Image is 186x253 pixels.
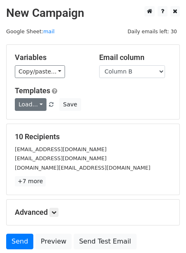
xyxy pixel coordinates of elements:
iframe: Chat Widget [145,214,186,253]
a: Preview [35,234,72,249]
a: Send [6,234,33,249]
a: Templates [15,86,50,95]
small: [EMAIL_ADDRESS][DOMAIN_NAME] [15,146,107,152]
h2: New Campaign [6,6,180,20]
button: Save [59,98,81,111]
a: +7 more [15,176,46,186]
a: Load... [15,98,46,111]
h5: Advanced [15,208,171,217]
span: Daily emails left: 30 [125,27,180,36]
h5: Variables [15,53,87,62]
a: Send Test Email [74,234,136,249]
h5: Email column [99,53,171,62]
a: Copy/paste... [15,65,65,78]
small: Google Sheet: [6,28,55,34]
a: Daily emails left: 30 [125,28,180,34]
small: [EMAIL_ADDRESS][DOMAIN_NAME] [15,155,107,161]
a: mail [43,28,54,34]
small: [DOMAIN_NAME][EMAIL_ADDRESS][DOMAIN_NAME] [15,165,150,171]
h5: 10 Recipients [15,132,171,141]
